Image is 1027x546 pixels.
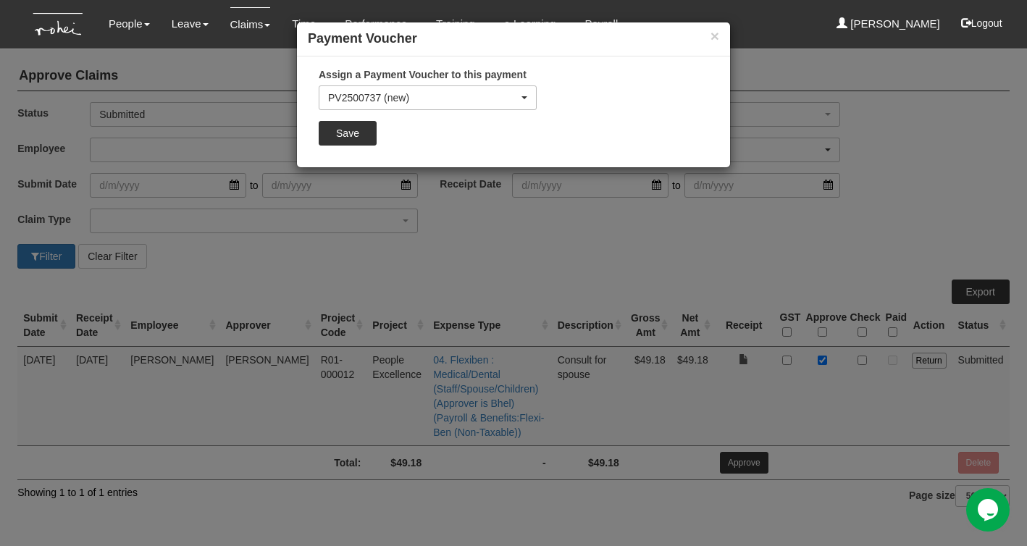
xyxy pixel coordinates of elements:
div: PV2500737 (new) [328,91,519,105]
iframe: chat widget [966,488,1013,532]
button: × [710,28,719,43]
button: PV2500737 (new) [319,85,537,110]
label: Assign a Payment Voucher to this payment [319,67,527,82]
input: Save [319,121,377,146]
b: Payment Voucher [308,31,417,46]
